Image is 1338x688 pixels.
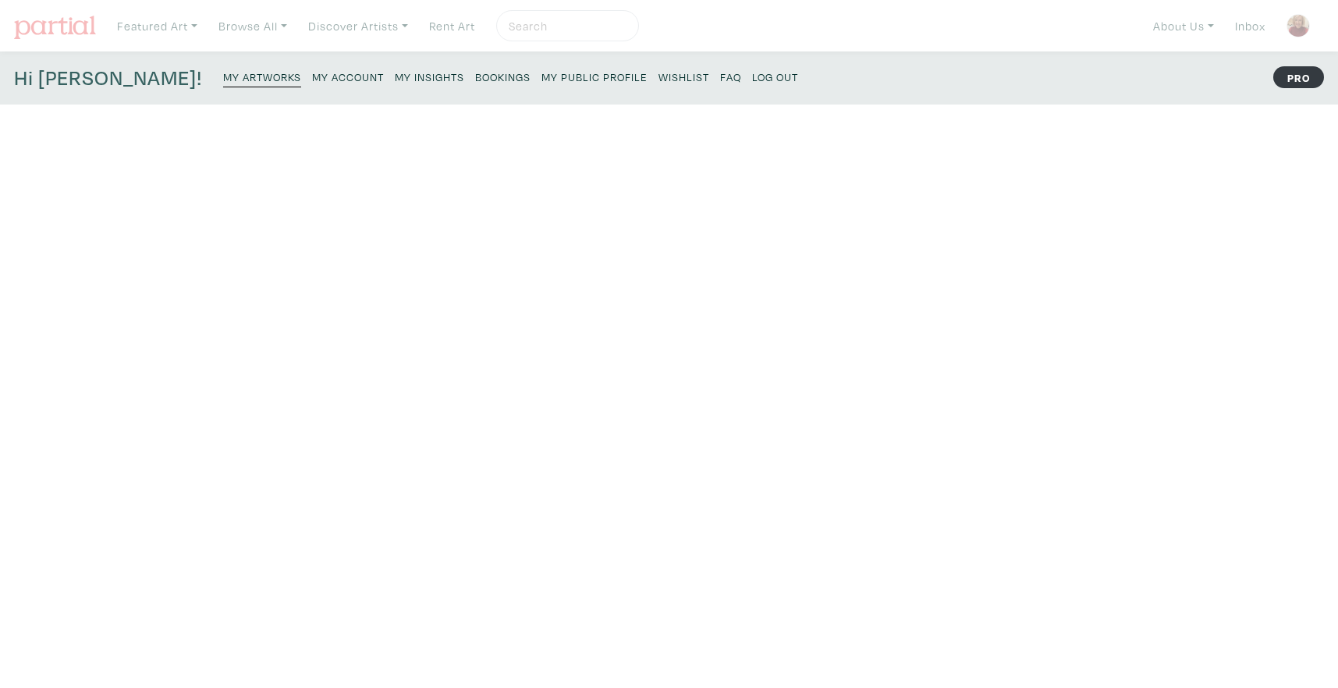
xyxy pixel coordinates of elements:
h4: Hi [PERSON_NAME]! [14,66,202,90]
a: Featured Art [110,10,204,42]
a: My Insights [395,66,464,87]
img: phpThumb.php [1287,14,1310,37]
a: My Artworks [223,66,301,87]
a: Inbox [1228,10,1272,42]
a: Rent Art [422,10,482,42]
small: My Account [312,69,384,84]
strong: PRO [1273,66,1324,88]
small: Wishlist [658,69,709,84]
a: My Account [312,66,384,87]
small: Log Out [752,69,798,84]
a: My Public Profile [541,66,648,87]
a: Log Out [752,66,798,87]
small: FAQ [720,69,741,84]
small: My Artworks [223,69,301,84]
a: Browse All [211,10,294,42]
a: Bookings [475,66,531,87]
input: Search [507,16,624,36]
a: Discover Artists [301,10,415,42]
a: FAQ [720,66,741,87]
small: Bookings [475,69,531,84]
a: Wishlist [658,66,709,87]
small: My Public Profile [541,69,648,84]
a: About Us [1146,10,1221,42]
small: My Insights [395,69,464,84]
